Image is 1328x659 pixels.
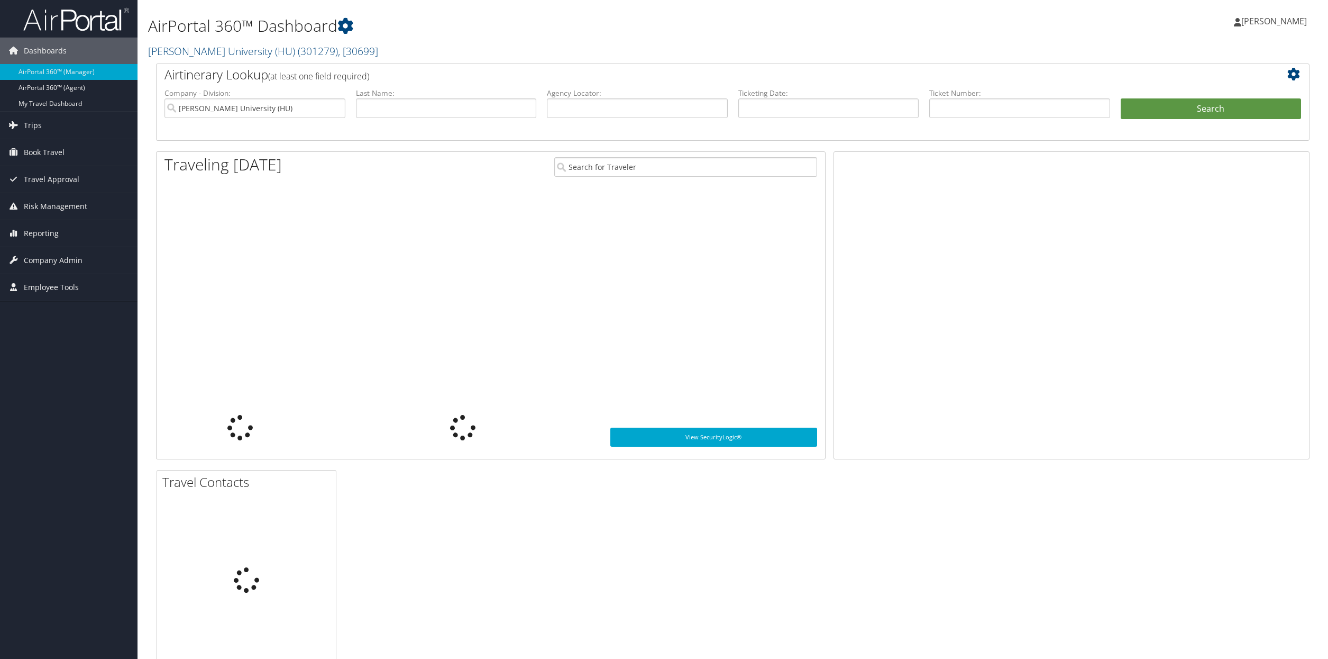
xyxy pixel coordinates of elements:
[23,7,129,32] img: airportal-logo.png
[148,44,378,58] a: [PERSON_NAME] University (HU)
[24,247,83,274] span: Company Admin
[929,88,1110,98] label: Ticket Number:
[24,274,79,301] span: Employee Tools
[24,112,42,139] span: Trips
[24,166,79,193] span: Travel Approval
[338,44,378,58] span: , [ 30699 ]
[148,15,928,37] h1: AirPortal 360™ Dashboard
[164,154,282,176] h1: Traveling [DATE]
[24,139,65,166] span: Book Travel
[738,88,919,98] label: Ticketing Date:
[356,88,537,98] label: Last Name:
[164,88,345,98] label: Company - Division:
[24,220,59,247] span: Reporting
[268,70,369,82] span: (at least one field required)
[610,428,817,447] a: View SecurityLogic®
[1234,5,1317,37] a: [PERSON_NAME]
[24,38,67,64] span: Dashboards
[554,157,817,177] input: Search for Traveler
[1121,98,1302,120] button: Search
[24,193,87,220] span: Risk Management
[298,44,338,58] span: ( 301279 )
[547,88,728,98] label: Agency Locator:
[164,66,1205,84] h2: Airtinerary Lookup
[1241,15,1307,27] span: [PERSON_NAME]
[162,473,336,491] h2: Travel Contacts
